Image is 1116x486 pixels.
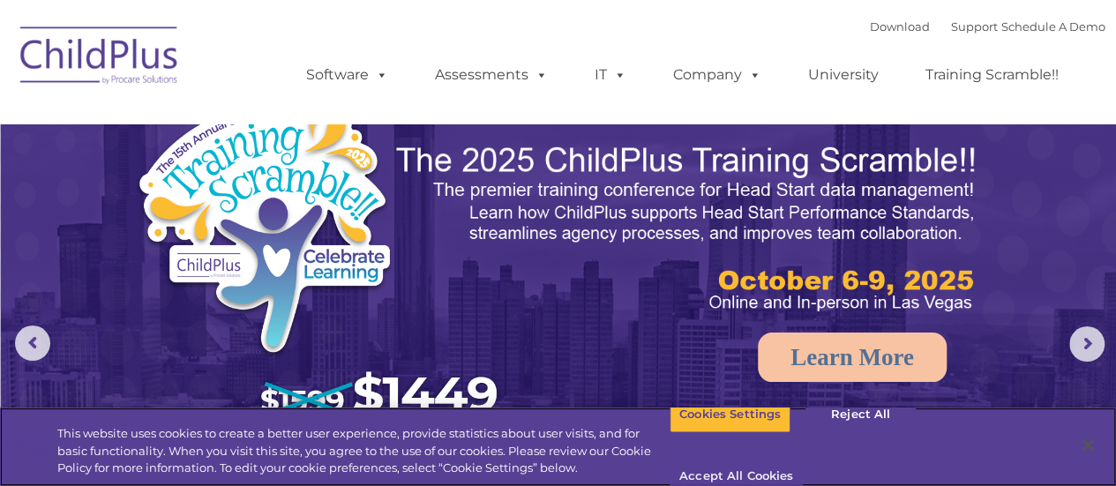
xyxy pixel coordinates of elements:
[245,189,320,202] span: Phone number
[1001,19,1105,34] a: Schedule A Demo
[417,57,565,93] a: Assessments
[908,57,1076,93] a: Training Scramble!!
[670,396,790,433] button: Cookies Settings
[577,57,644,93] a: IT
[870,19,930,34] a: Download
[245,116,299,130] span: Last name
[11,14,188,102] img: ChildPlus by Procare Solutions
[288,57,406,93] a: Software
[655,57,779,93] a: Company
[951,19,998,34] a: Support
[790,57,896,93] a: University
[870,19,1105,34] font: |
[805,396,916,433] button: Reject All
[1068,426,1107,465] button: Close
[57,425,670,477] div: This website uses cookies to create a better user experience, provide statistics about user visit...
[758,333,947,382] a: Learn More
